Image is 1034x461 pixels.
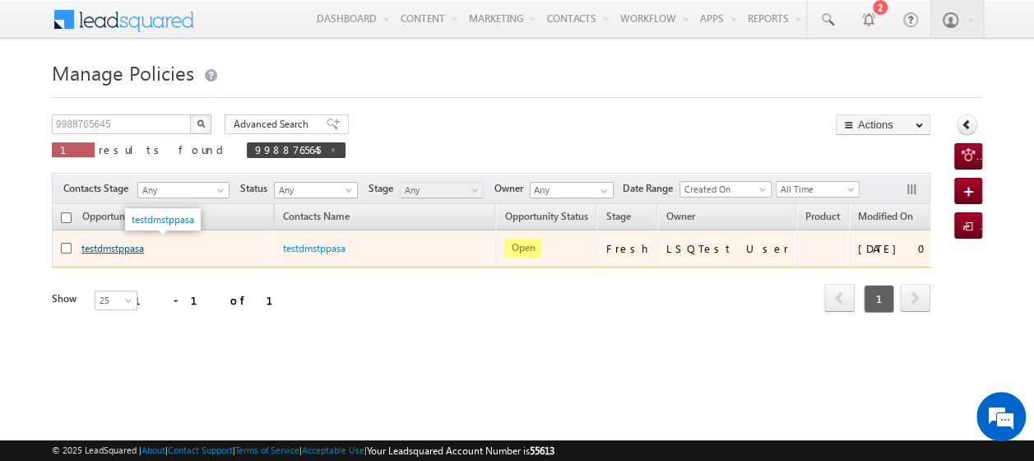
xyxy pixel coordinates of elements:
div: Show [52,291,81,306]
span: Any [275,183,353,198]
div: 1 - 1 of 1 [134,291,293,310]
div: Fresh [605,241,650,256]
span: Open [504,238,541,258]
span: Manage Policies [52,59,194,86]
a: Created On [679,181,772,198]
a: Any [274,182,358,198]
span: 1 [60,142,86,156]
span: Any [401,183,479,198]
a: 25 [95,291,137,310]
a: testdmstppasa [81,242,144,254]
span: 25 [95,293,139,308]
span: Stage [605,210,630,222]
span: Contacts Name [275,207,358,229]
a: Any [137,182,230,198]
span: Stage [369,181,400,196]
a: testdmstppasa [283,242,345,254]
span: Any [138,183,224,198]
span: Created On [680,182,766,197]
span: 55613 [530,445,554,457]
a: Terms of Service [235,445,299,455]
div: LSQTest User [666,241,789,256]
a: next [900,286,930,312]
a: Acceptable Use [302,445,364,455]
img: Search [197,119,205,128]
a: About [141,445,165,455]
a: prev [824,286,855,312]
span: All Time [777,182,855,197]
input: Type to Search [530,182,614,198]
span: Owner [666,210,695,222]
a: All Time [776,181,860,198]
span: 1 [864,285,894,313]
span: results found [99,142,230,156]
input: Check all records [61,212,72,223]
span: Contacts Stage [63,181,135,196]
button: Actions [836,114,930,135]
span: Owner [494,181,530,196]
span: 9988765645 [255,142,321,156]
span: prev [824,284,855,312]
a: Show All Items [591,183,612,199]
span: Product [805,210,840,222]
a: Contact Support [168,445,233,455]
a: testdmstppasa [132,213,194,226]
a: Opportunity Name [74,207,173,229]
span: Opportunity Name [82,210,165,222]
span: Advanced Search [234,117,313,132]
a: Any [400,182,484,198]
a: Stage [597,207,638,229]
span: © 2025 LeadSquared | | | | | [52,443,554,459]
span: Your Leadsquared Account Number is [367,445,554,457]
span: Modified On [858,210,913,222]
span: Date Range [623,181,679,196]
a: Modified On [850,207,921,229]
span: Status [240,181,274,196]
span: next [900,284,930,312]
div: [DATE] 03:40 PM [858,241,1000,256]
a: Opportunity Status [496,207,596,229]
a: Product [797,207,848,229]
